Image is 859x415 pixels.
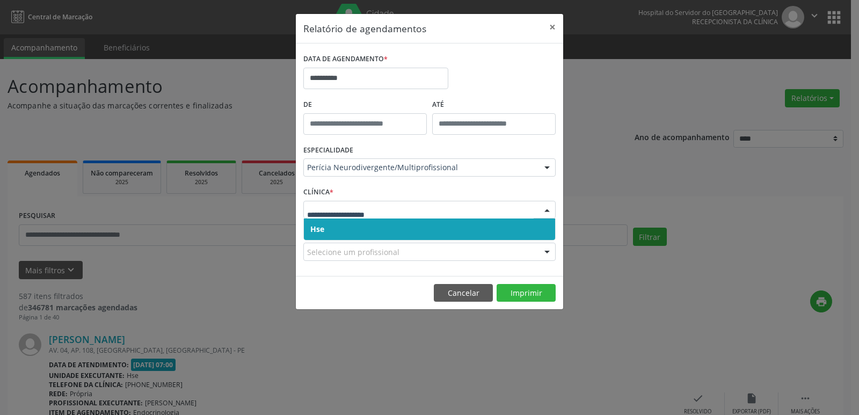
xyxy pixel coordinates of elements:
[307,162,534,173] span: Perícia Neurodivergente/Multiprofissional
[542,14,563,40] button: Close
[432,97,556,113] label: ATÉ
[497,284,556,302] button: Imprimir
[307,246,399,258] span: Selecione um profissional
[303,97,427,113] label: De
[434,284,493,302] button: Cancelar
[303,21,426,35] h5: Relatório de agendamentos
[303,184,333,201] label: CLÍNICA
[303,51,388,68] label: DATA DE AGENDAMENTO
[310,224,324,234] span: Hse
[303,142,353,159] label: ESPECIALIDADE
